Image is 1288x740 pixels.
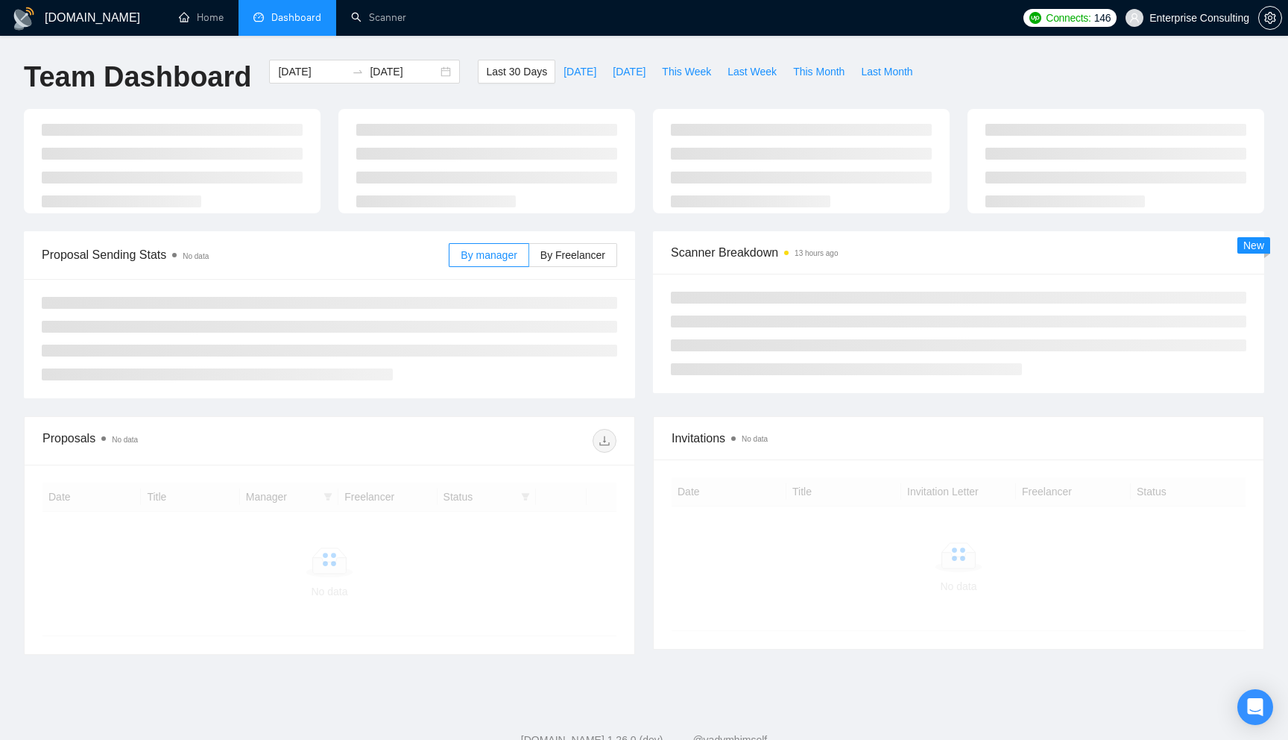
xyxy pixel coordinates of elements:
button: [DATE] [604,60,654,84]
span: Last 30 Days [486,63,547,80]
a: searchScanner [351,11,406,24]
span: user [1129,13,1140,23]
a: setting [1258,12,1282,24]
input: End date [370,63,438,80]
time: 13 hours ago [795,249,838,257]
input: Start date [278,63,346,80]
span: Dashboard [271,11,321,24]
span: This Week [662,63,711,80]
button: setting [1258,6,1282,30]
button: This Week [654,60,719,84]
span: Last Week [727,63,777,80]
span: By manager [461,249,517,261]
span: 146 [1094,10,1111,26]
span: No data [112,436,138,444]
span: No data [183,252,209,260]
span: By Freelancer [540,249,605,261]
a: homeHome [179,11,224,24]
span: [DATE] [563,63,596,80]
h1: Team Dashboard [24,60,251,95]
span: Connects: [1046,10,1090,26]
span: Scanner Breakdown [671,243,1246,262]
button: [DATE] [555,60,604,84]
button: This Month [785,60,853,84]
span: New [1243,239,1264,251]
button: Last Month [853,60,921,84]
div: Open Intercom Messenger [1237,689,1273,725]
div: Proposals [42,429,329,453]
span: Last Month [861,63,912,80]
span: [DATE] [613,63,645,80]
span: dashboard [253,12,264,22]
img: upwork-logo.png [1029,12,1041,24]
button: Last 30 Days [478,60,555,84]
span: This Month [793,63,845,80]
span: No data [742,435,768,443]
img: logo [12,7,36,31]
button: Last Week [719,60,785,84]
span: swap-right [352,66,364,78]
span: Proposal Sending Stats [42,245,449,264]
span: Invitations [672,429,1246,448]
span: to [352,66,364,78]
